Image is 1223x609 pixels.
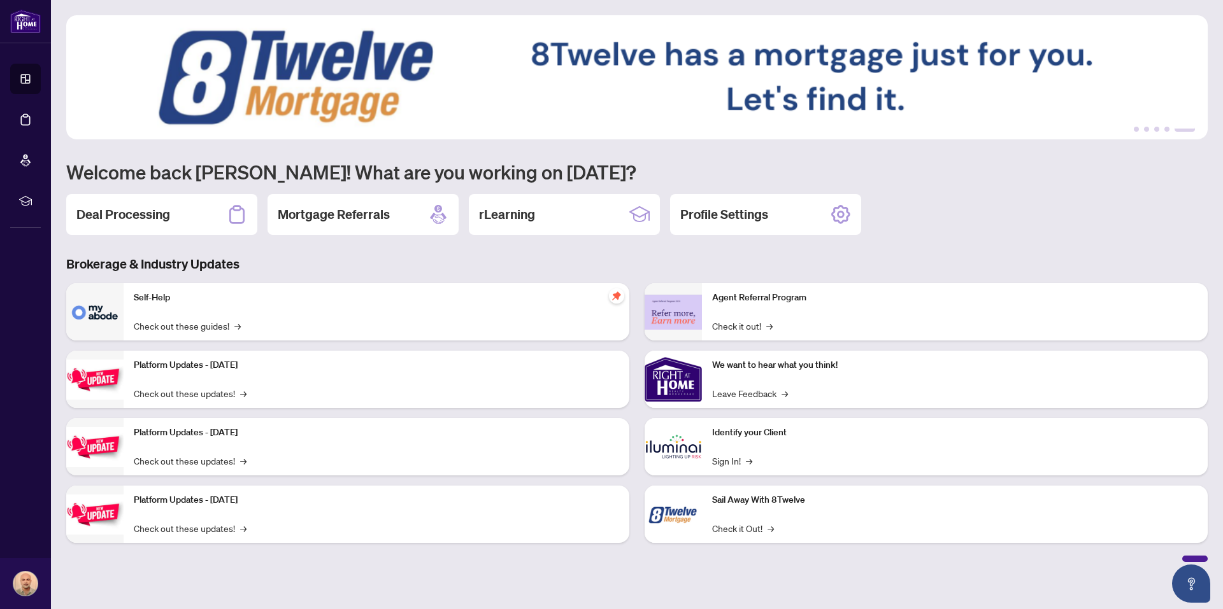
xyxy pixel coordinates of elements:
a: Check out these guides!→ [134,319,241,333]
h1: Welcome back [PERSON_NAME]! What are you working on [DATE]? [66,160,1208,184]
img: Platform Updates - July 8, 2025 [66,427,124,467]
p: Platform Updates - [DATE] [134,358,619,372]
span: → [766,319,773,333]
span: → [746,454,752,468]
img: We want to hear what you think! [645,351,702,408]
img: Platform Updates - July 21, 2025 [66,360,124,400]
p: Sail Away With 8Twelve [712,493,1198,507]
button: Open asap [1172,564,1210,603]
span: → [768,521,774,535]
h2: Profile Settings [680,206,768,223]
h2: rLearning [479,206,535,223]
p: Agent Referral Program [712,291,1198,305]
span: pushpin [609,288,624,304]
img: Sail Away With 8Twelve [645,486,702,543]
img: logo [10,10,41,33]
span: → [782,386,788,400]
h3: Brokerage & Industry Updates [66,255,1208,273]
a: Leave Feedback→ [712,386,788,400]
span: → [234,319,241,333]
p: Platform Updates - [DATE] [134,493,619,507]
img: Self-Help [66,283,124,340]
button: 1 [1134,127,1139,132]
button: 4 [1164,127,1169,132]
button: 2 [1144,127,1149,132]
p: Identify your Client [712,426,1198,440]
img: Agent Referral Program [645,295,702,330]
span: → [240,521,247,535]
h2: Mortgage Referrals [278,206,390,223]
a: Check out these updates!→ [134,454,247,468]
p: Self-Help [134,291,619,305]
a: Check it out!→ [712,319,773,333]
img: Profile Icon [13,571,38,596]
a: Check out these updates!→ [134,521,247,535]
a: Check out these updates!→ [134,386,247,400]
p: We want to hear what you think! [712,358,1198,372]
button: 3 [1154,127,1159,132]
img: Slide 4 [66,15,1208,139]
a: Sign In!→ [712,454,752,468]
span: → [240,454,247,468]
a: Check it Out!→ [712,521,774,535]
h2: Deal Processing [76,206,170,223]
p: Platform Updates - [DATE] [134,426,619,440]
span: → [240,386,247,400]
button: 5 [1175,127,1195,132]
img: Platform Updates - June 23, 2025 [66,494,124,535]
img: Identify your Client [645,418,702,475]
